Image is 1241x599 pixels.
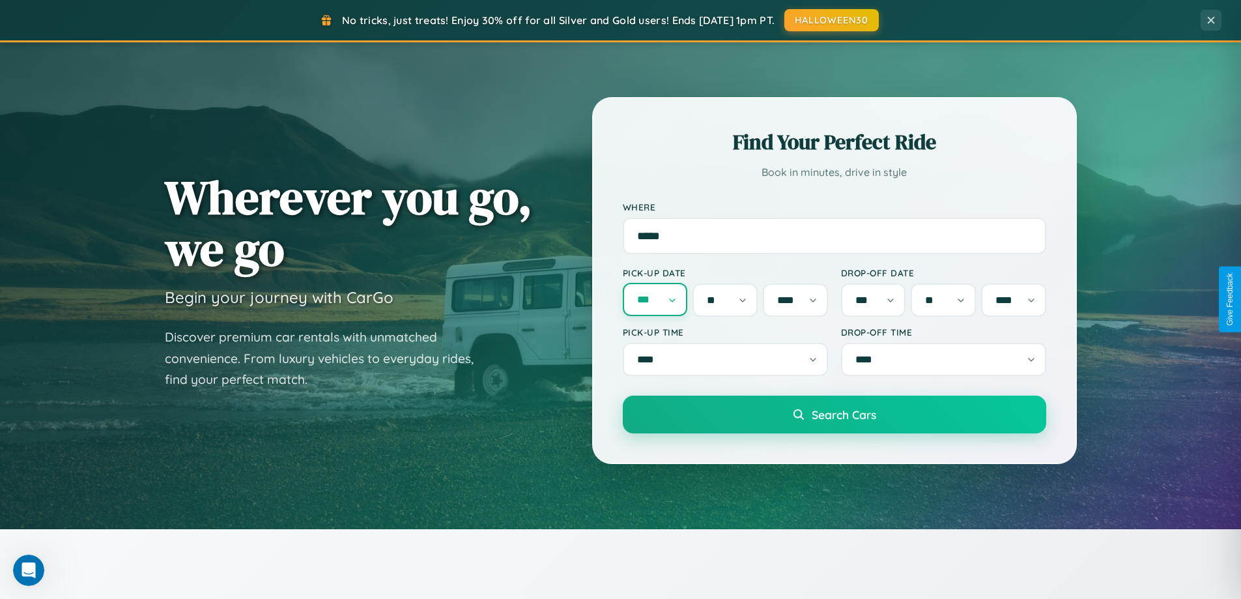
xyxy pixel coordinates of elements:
[623,396,1046,433] button: Search Cars
[784,9,879,31] button: HALLOWEEN30
[342,14,775,27] span: No tricks, just treats! Enjoy 30% off for all Silver and Gold users! Ends [DATE] 1pm PT.
[623,128,1046,156] h2: Find Your Perfect Ride
[1225,273,1234,326] div: Give Feedback
[165,287,393,307] h3: Begin your journey with CarGo
[623,163,1046,182] p: Book in minutes, drive in style
[13,555,44,586] iframe: Intercom live chat
[165,171,532,274] h1: Wherever you go, we go
[623,201,1046,212] label: Where
[623,327,828,338] label: Pick-up Time
[841,327,1046,338] label: Drop-off Time
[812,407,876,422] span: Search Cars
[165,327,491,390] p: Discover premium car rentals with unmatched convenience. From luxury vehicles to everyday rides, ...
[841,267,1046,278] label: Drop-off Date
[623,267,828,278] label: Pick-up Date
